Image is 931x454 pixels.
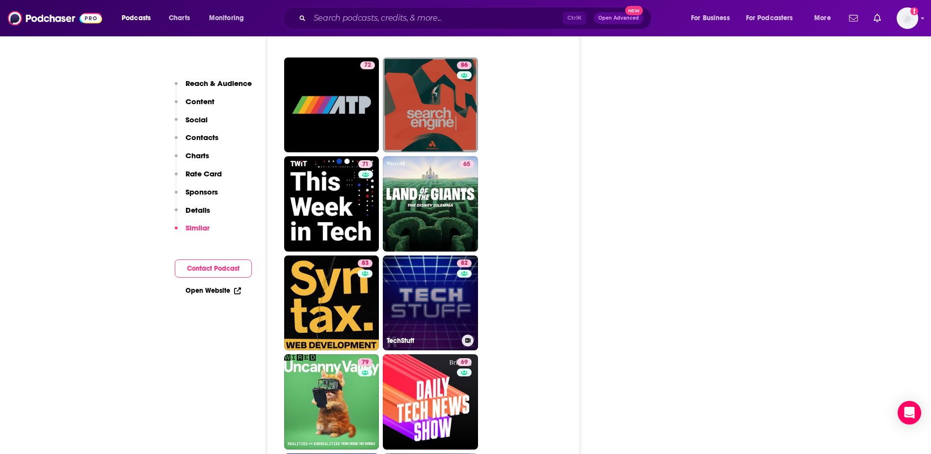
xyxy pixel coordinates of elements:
a: 86 [383,57,478,153]
span: 71 [362,160,369,170]
span: 79 [362,358,369,368]
a: Charts [162,10,196,26]
a: 65 [459,160,474,168]
svg: Add a profile image [910,7,918,15]
button: Social [175,115,208,133]
a: 72 [360,61,375,69]
a: 65 [383,156,478,252]
span: Podcasts [122,11,151,25]
a: 86 [457,61,472,69]
span: 83 [362,258,369,268]
h3: TechStuff [387,337,458,345]
a: 79 [358,358,372,366]
p: Content [186,97,214,106]
p: Sponsors [186,187,218,197]
button: Similar [175,223,210,241]
span: Charts [169,11,190,25]
span: Monitoring [209,11,244,25]
span: Ctrl K [563,12,586,25]
div: Search podcasts, credits, & more... [292,7,661,29]
span: 69 [461,358,468,368]
img: Podchaser - Follow, Share and Rate Podcasts [8,9,102,28]
a: 71 [284,156,379,252]
a: 83 [284,255,379,351]
button: Content [175,97,214,115]
button: Open AdvancedNew [594,12,643,24]
span: Open Advanced [598,16,639,21]
button: Sponsors [175,187,218,205]
a: 69 [457,358,472,366]
button: Rate Card [175,169,222,187]
p: Reach & Audience [186,79,252,88]
button: Show profile menu [897,7,918,29]
span: 86 [461,60,468,70]
span: For Podcasters [746,11,793,25]
button: Charts [175,151,209,169]
div: Open Intercom Messenger [898,401,921,425]
p: Similar [186,223,210,232]
input: Search podcasts, credits, & more... [310,10,563,26]
a: 83 [358,259,372,267]
a: Open Website [186,286,241,295]
a: 82TechStuff [383,255,478,351]
p: Charts [186,151,209,160]
span: 65 [463,160,470,170]
a: 71 [358,160,372,168]
p: Social [186,115,208,124]
span: 72 [364,60,371,70]
button: Reach & Audience [175,79,252,97]
button: Contacts [175,133,218,151]
img: User Profile [897,7,918,29]
span: 82 [461,258,468,268]
button: open menu [807,10,843,26]
button: open menu [202,10,257,26]
button: Details [175,205,210,224]
p: Details [186,205,210,215]
p: Contacts [186,133,218,142]
button: open menu [684,10,742,26]
span: For Business [691,11,730,25]
button: Contact Podcast [175,259,252,278]
span: New [625,6,643,15]
a: Show notifications dropdown [845,10,862,27]
a: 79 [284,354,379,450]
a: Show notifications dropdown [870,10,885,27]
a: 82 [457,259,472,267]
a: 72 [284,57,379,153]
button: open menu [740,10,807,26]
button: open menu [115,10,163,26]
span: More [814,11,831,25]
a: 69 [383,354,478,450]
p: Rate Card [186,169,222,178]
span: Logged in as WE_Broadcast [897,7,918,29]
